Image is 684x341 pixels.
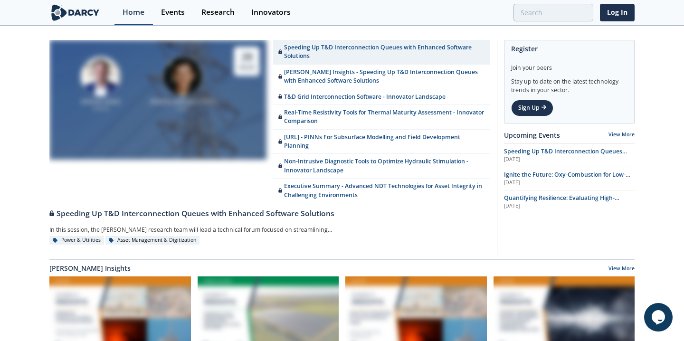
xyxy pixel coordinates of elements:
a: Log In [600,4,635,21]
span: Ignite the Future: Oxy-Combustion for Low-Carbon Power [504,170,630,187]
a: Speeding Up T&D Interconnection Queues with Enhanced Software Solutions [273,40,490,65]
a: View More [608,265,635,274]
div: [PERSON_NAME] [63,98,138,106]
a: [PERSON_NAME] Insights - Speeding Up T&D Interconnection Queues with Enhanced Software Solutions [273,65,490,89]
div: [PERSON_NAME][US_STATE] [145,98,220,106]
a: Upcoming Events [504,130,560,140]
div: Home [123,9,144,16]
div: [DATE] [504,179,635,187]
div: Speeding Up T&D Interconnection Queues with Enhanced Software Solutions [278,43,485,61]
img: Brian Fitzsimons [81,57,121,96]
div: Speeding Up T&D Interconnection Queues with Enhanced Software Solutions [49,208,490,219]
a: Speeding Up T&D Interconnection Queues with Enhanced Software Solutions [DATE] [504,147,635,163]
a: [URL] - PINNs For Subsurface Modelling and Field Development Planning [273,130,490,154]
div: Aug [239,63,255,72]
div: Asset Management & Digitization [105,236,199,245]
iframe: chat widget [644,303,674,332]
div: Register [511,40,627,57]
a: T&D Grid Interconnection Software - Innovator Landscape [273,89,490,105]
span: Speeding Up T&D Interconnection Queues with Enhanced Software Solutions [504,147,627,164]
div: Power & Utilities [49,236,104,245]
a: Executive Summary - Advanced NDT Technologies for Asset Integrity in Challenging Environments [273,179,490,203]
a: Ignite the Future: Oxy-Combustion for Low-Carbon Power [DATE] [504,170,635,187]
a: [PERSON_NAME] Insights [49,263,131,273]
div: [DATE] [504,156,635,163]
div: Join your peers [511,57,627,72]
div: envelio [145,105,220,112]
div: Innovators [251,9,291,16]
span: Quantifying Resilience: Evaluating High-Impact, Low-Frequency (HILF) Events [504,194,619,210]
a: Speeding Up T&D Interconnection Queues with Enhanced Software Solutions [49,203,490,219]
div: Events [161,9,185,16]
input: Advanced Search [513,4,593,21]
img: Luigi Montana [163,57,203,96]
img: logo-wide.svg [49,4,101,21]
div: Stay up to date on the latest technology trends in your sector. [511,72,627,95]
div: 28 [239,50,255,63]
a: Quantifying Resilience: Evaluating High-Impact, Low-Frequency (HILF) Events [DATE] [504,194,635,210]
div: [DATE] [504,202,635,210]
a: View More [608,131,635,138]
a: Sign Up [511,100,553,116]
a: Real-Time Resistivity Tools for Thermal Maturity Assessment - Innovator Comparison [273,105,490,130]
div: Research [201,9,235,16]
a: Brian Fitzsimons [PERSON_NAME] GridUnity Luigi Montana [PERSON_NAME][US_STATE] envelio 28 Aug [49,40,266,203]
a: Non-Intrusive Diagnostic Tools to Optimize Hydraulic Stimulation - Innovator Landscape [273,154,490,179]
div: GridUnity [63,105,138,112]
div: In this session, the [PERSON_NAME] research team will lead a technical forum focused on streamlin... [49,223,369,236]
